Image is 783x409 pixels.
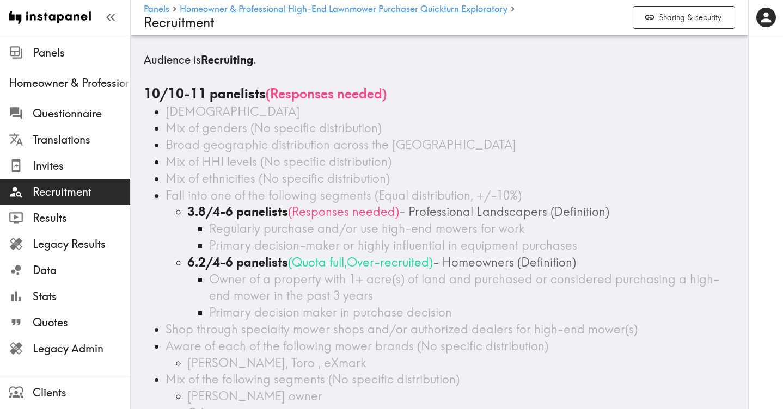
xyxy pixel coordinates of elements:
[266,85,387,102] span: ( Responses needed )
[144,4,169,15] a: Panels
[187,255,288,270] b: 6.2/4-6 panelists
[33,385,130,400] span: Clients
[166,188,522,203] span: Fall into one of the following segments (Equal distribution, +/-10%)
[33,315,130,330] span: Quotes
[187,388,322,404] span: [PERSON_NAME] owner
[144,85,266,102] b: 10/10-11 panelists
[209,221,524,236] span: Regularly purchase and/or use high-end mowers for work
[33,237,130,252] span: Legacy Results
[166,371,460,387] span: Mix of the following segments (No specific distribution)
[201,53,253,66] b: Recruiting
[187,204,288,219] b: 3.8/4-6 panelists
[209,305,452,320] span: Primary decision maker in purchase decision
[33,210,130,226] span: Results
[144,52,735,67] h5: Audience is .
[33,132,130,147] span: Translations
[144,15,624,30] h4: Recruitment
[166,171,390,186] span: Mix of ethnicities (No specific distribution)
[166,137,516,152] span: Broad geographic distribution across the [GEOGRAPHIC_DATA]
[166,338,548,354] span: Aware of each of the following mower brands (No specific distribution)
[166,154,392,169] span: Mix of HHI levels (No specific distribution)
[9,76,130,91] span: Homeowner & Professional High-End Lawnmower Purchaser Quickturn Exploratory
[633,6,735,29] button: Sharing & security
[33,341,130,356] span: Legacy Admin
[33,184,130,200] span: Recruitment
[33,106,130,121] span: Questionnaire
[166,321,638,337] span: Shop through specialty mower shops and/or authorized dealers for high-end mower(s)
[166,104,300,119] span: [DEMOGRAPHIC_DATA]
[33,289,130,304] span: Stats
[209,238,577,253] span: Primary decision-maker or highly influential in equipment purchases
[399,204,609,219] span: - Professional Landscapers (Definition)
[288,255,433,270] span: ( Quota full , Over-recruited )
[33,158,130,173] span: Invites
[180,4,507,15] a: Homeowner & Professional High-End Lawnmower Purchaser Quickturn Exploratory
[288,204,399,219] span: ( Responses needed )
[33,263,130,278] span: Data
[33,45,130,60] span: Panels
[166,120,382,135] span: Mix of genders (No specific distribution)
[433,255,576,270] span: - Homeowners (Definition)
[187,355,366,370] span: [PERSON_NAME], Toro , eXmark
[209,271,719,303] span: Owner of a property with 1+ acre(s) of land and purchased or considered purchasing a high-end mow...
